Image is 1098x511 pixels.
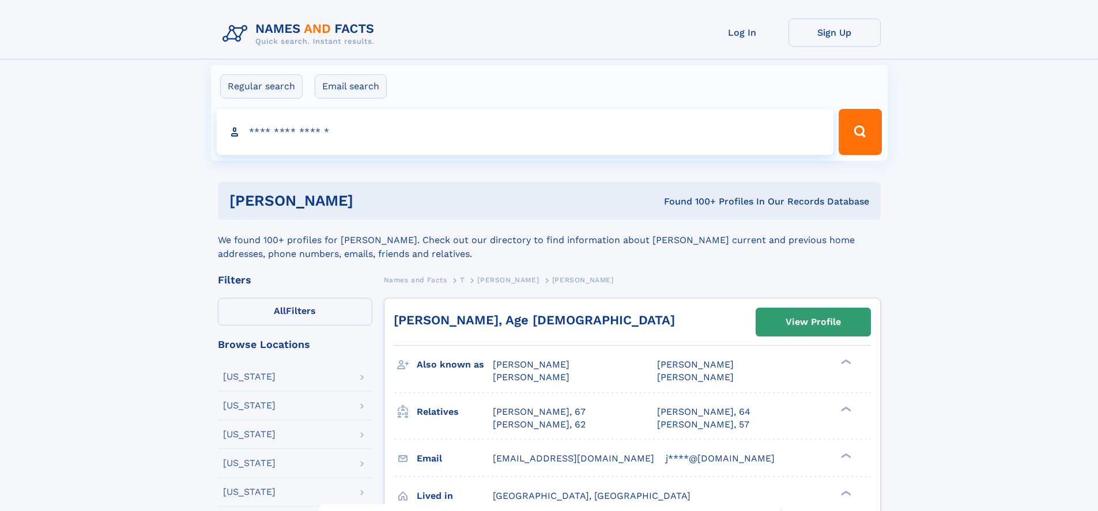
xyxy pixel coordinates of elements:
[657,372,734,383] span: [PERSON_NAME]
[218,298,372,325] label: Filters
[786,309,841,335] div: View Profile
[218,18,384,50] img: Logo Names and Facts
[315,74,387,99] label: Email search
[838,489,852,497] div: ❯
[493,453,654,464] span: [EMAIL_ADDRESS][DOMAIN_NAME]
[229,194,509,208] h1: [PERSON_NAME]
[756,308,870,336] a: View Profile
[838,358,852,366] div: ❯
[657,359,734,370] span: [PERSON_NAME]
[218,339,372,350] div: Browse Locations
[552,276,614,284] span: [PERSON_NAME]
[417,486,493,506] h3: Lived in
[477,272,539,287] a: [PERSON_NAME]
[493,359,569,370] span: [PERSON_NAME]
[788,18,881,47] a: Sign Up
[394,313,675,327] a: [PERSON_NAME], Age [DEMOGRAPHIC_DATA]
[417,449,493,468] h3: Email
[384,272,447,287] a: Names and Facts
[460,276,465,284] span: T
[477,276,539,284] span: [PERSON_NAME]
[493,406,586,418] a: [PERSON_NAME], 67
[223,459,276,468] div: [US_STATE]
[274,305,286,316] span: All
[223,401,276,410] div: [US_STATE]
[218,275,372,285] div: Filters
[223,372,276,381] div: [US_STATE]
[223,430,276,439] div: [US_STATE]
[493,372,569,383] span: [PERSON_NAME]
[838,405,852,412] div: ❯
[657,406,750,418] a: [PERSON_NAME], 64
[218,219,881,261] div: We found 100+ profiles for [PERSON_NAME]. Check out our directory to find information about [PERS...
[223,487,276,497] div: [US_STATE]
[417,355,493,374] h3: Also known as
[493,490,691,501] span: [GEOGRAPHIC_DATA], [GEOGRAPHIC_DATA]
[460,272,465,287] a: T
[839,109,881,155] button: Search Button
[217,109,834,155] input: search input
[696,18,788,47] a: Log In
[657,418,749,431] a: [PERSON_NAME], 57
[838,452,852,459] div: ❯
[508,195,869,208] div: Found 100+ Profiles In Our Records Database
[417,402,493,422] h3: Relatives
[220,74,303,99] label: Regular search
[493,418,586,431] a: [PERSON_NAME], 62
